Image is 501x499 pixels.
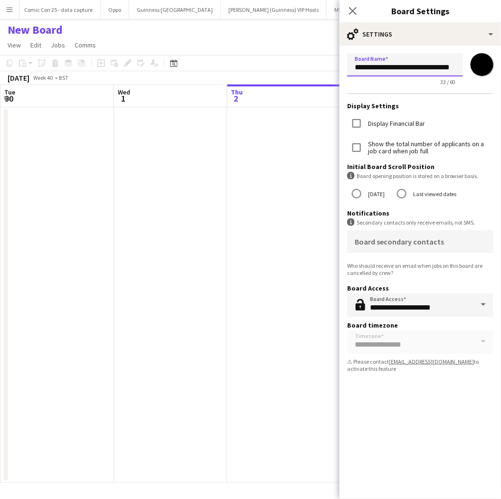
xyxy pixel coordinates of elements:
[8,41,21,49] span: View
[116,93,130,104] span: 1
[327,0,396,19] button: MBA Seasonal Activity
[4,88,15,96] span: Tue
[231,88,243,96] span: Thu
[347,321,493,330] h3: Board timezone
[4,39,25,51] a: View
[389,358,474,365] a: [EMAIL_ADDRESS][DOMAIN_NAME]
[347,218,493,226] div: Secondary contacts only receive emails, not SMS.
[75,41,96,49] span: Comms
[8,23,63,37] h1: New Board
[347,262,493,276] div: Who should receive an email when jobs on this board are cancelled by crew?
[31,74,55,81] span: Week 40
[347,284,493,292] h3: Board Access
[230,93,243,104] span: 2
[366,187,385,201] label: [DATE]
[340,23,501,46] div: Settings
[118,88,130,96] span: Wed
[347,209,493,217] h3: Notifications
[3,93,15,104] span: 30
[347,162,493,171] h3: Initial Board Scroll Position
[347,358,493,372] div: ⚠ Please contact to activate this feature
[366,120,425,127] label: Display Financial Bar
[340,5,501,17] h3: Board Settings
[17,0,101,19] button: Comic Con 25 - data capture
[51,41,65,49] span: Jobs
[30,41,41,49] span: Edit
[59,74,68,81] div: BST
[411,187,457,201] label: Last viewed dates
[221,0,327,19] button: [PERSON_NAME] (Guinness) VIP Hosts
[27,39,45,51] a: Edit
[71,39,100,51] a: Comms
[8,73,29,83] div: [DATE]
[347,172,493,180] div: Board opening position is stored on a browser basis.
[355,237,444,246] mat-label: Board secondary contacts
[129,0,221,19] button: Guinness [GEOGRAPHIC_DATA]
[101,0,129,19] button: Oppo
[433,78,463,85] span: 33 / 60
[347,102,493,110] h3: Display Settings
[366,141,493,155] label: Show the total number of applicants on a job card when job full
[47,39,69,51] a: Jobs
